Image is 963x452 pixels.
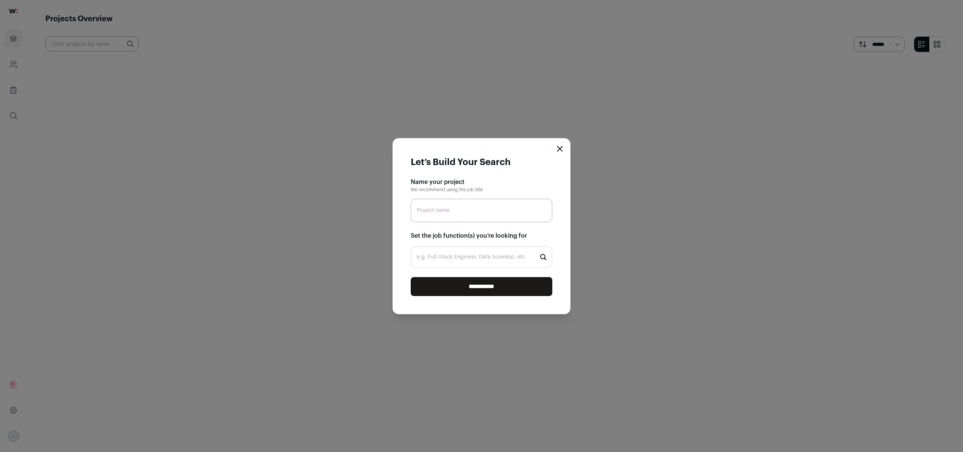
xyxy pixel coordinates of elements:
input: Project name [411,199,552,222]
span: We recommend using the job title [411,187,483,192]
h1: Let’s Build Your Search [411,156,511,168]
h2: Set the job function(s) you’re looking for [411,231,552,240]
h2: Name your project [411,178,552,187]
button: Close modal [557,146,563,152]
input: Start typing... [411,246,552,268]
